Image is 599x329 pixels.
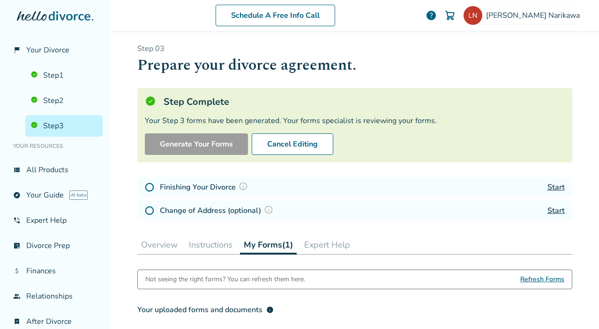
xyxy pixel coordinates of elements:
a: exploreYour GuideAI beta [7,184,103,206]
span: group [13,292,21,300]
button: Cancel Editing [252,133,333,155]
a: help [426,10,437,21]
a: view_listAll Products [7,159,103,181]
img: lamiro29@gmail.com [464,6,482,25]
p: Step 0 3 [137,44,572,54]
span: AI beta [69,190,88,200]
a: groupRelationships [7,285,103,307]
a: Start [547,182,565,192]
a: Step2 [25,90,103,111]
a: list_alt_checkDivorce Prep [7,235,103,256]
span: attach_money [13,267,21,275]
h4: Finishing Your Divorce [160,181,251,193]
button: Overview [137,235,181,254]
h1: Prepare your divorce agreement. [137,54,572,77]
span: phone_in_talk [13,217,21,224]
a: Schedule A Free Info Call [216,5,335,26]
span: [PERSON_NAME] Narikawa [486,10,584,21]
a: attach_moneyFinances [7,260,103,282]
span: bookmark_check [13,318,21,325]
iframe: Chat Widget [552,284,599,329]
img: Not Started [145,183,154,192]
a: Start [547,205,565,216]
img: Question Mark [264,205,273,214]
button: Instructions [185,235,236,254]
div: Your uploaded forms and documents [137,304,274,315]
img: Cart [444,10,456,21]
span: explore [13,191,21,199]
img: Question Mark [239,182,248,191]
a: phone_in_talkExpert Help [7,210,103,231]
button: Expert Help [300,235,354,254]
span: info [266,306,274,314]
div: Your Step 3 forms have been generated. Your forms specialist is reviewing your forms. [145,116,565,126]
div: Not seeing the right forms? You can refresh them here. [145,270,305,289]
span: flag_2 [13,46,21,54]
button: My Forms(1) [240,235,297,255]
h5: Step Complete [164,95,229,108]
h4: Change of Address (optional) [160,205,276,217]
li: Your Resources [7,137,103,155]
img: Not Started [145,206,154,215]
span: Refresh Forms [520,270,564,289]
span: Your Divorce [26,45,69,55]
a: Step1 [25,65,103,86]
span: view_list [13,166,21,174]
button: Generate Your Forms [145,133,248,155]
a: flag_2Your Divorce [7,39,103,61]
span: list_alt_check [13,242,21,249]
a: Step3 [25,115,103,137]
